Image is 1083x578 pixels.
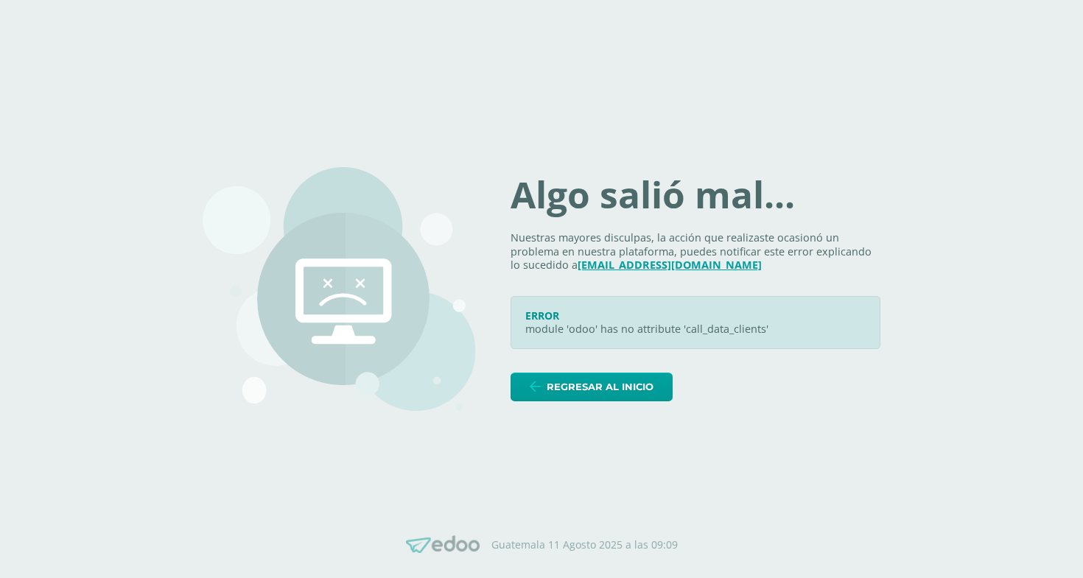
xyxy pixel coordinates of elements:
[511,231,880,272] p: Nuestras mayores disculpas, la acción que realizaste ocasionó un problema en nuestra plataforma, ...
[525,323,866,336] p: module 'odoo' has no attribute 'call_data_clients'
[578,258,762,272] a: [EMAIL_ADDRESS][DOMAIN_NAME]
[406,535,480,554] img: Edoo
[511,177,880,214] h1: Algo salió mal...
[547,373,653,401] span: Regresar al inicio
[491,538,678,551] p: Guatemala 11 Agosto 2025 a las 09:09
[203,167,475,411] img: 500.png
[525,309,559,323] span: ERROR
[511,373,673,401] a: Regresar al inicio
